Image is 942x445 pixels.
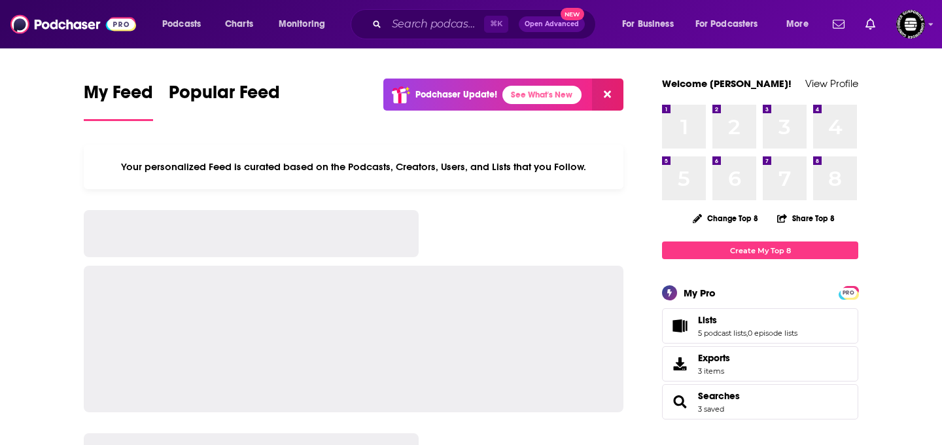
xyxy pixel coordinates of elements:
[698,352,730,364] span: Exports
[746,329,748,338] span: ,
[698,314,717,326] span: Lists
[828,13,850,35] a: Show notifications dropdown
[484,16,508,33] span: ⌘ K
[695,15,758,33] span: For Podcasters
[225,15,253,33] span: Charts
[698,314,797,326] a: Lists
[84,81,153,121] a: My Feed
[169,81,280,111] span: Popular Feed
[805,77,858,90] a: View Profile
[860,13,881,35] a: Show notifications dropdown
[525,21,579,27] span: Open Advanced
[162,15,201,33] span: Podcasts
[685,210,766,226] button: Change Top 8
[502,86,582,104] a: See What's New
[748,329,797,338] a: 0 episode lists
[662,241,858,259] a: Create My Top 8
[84,145,623,189] div: Your personalized Feed is curated based on the Podcasts, Creators, Users, and Lists that you Follow.
[698,390,740,402] a: Searches
[896,10,925,39] img: User Profile
[684,287,716,299] div: My Pro
[786,15,809,33] span: More
[270,14,342,35] button: open menu
[698,404,724,414] a: 3 saved
[841,287,856,297] a: PRO
[153,14,218,35] button: open menu
[662,77,792,90] a: Welcome [PERSON_NAME]!
[662,308,858,344] span: Lists
[776,205,835,231] button: Share Top 8
[698,366,730,376] span: 3 items
[667,317,693,335] a: Lists
[363,9,608,39] div: Search podcasts, credits, & more...
[415,89,497,100] p: Podchaser Update!
[687,14,777,35] button: open menu
[662,384,858,419] span: Searches
[896,10,925,39] button: Show profile menu
[10,12,136,37] img: Podchaser - Follow, Share and Rate Podcasts
[622,15,674,33] span: For Business
[698,329,746,338] a: 5 podcast lists
[841,288,856,298] span: PRO
[217,14,261,35] a: Charts
[169,81,280,121] a: Popular Feed
[84,81,153,111] span: My Feed
[896,10,925,39] span: Logged in as KarinaSabol
[387,14,484,35] input: Search podcasts, credits, & more...
[667,355,693,373] span: Exports
[613,14,690,35] button: open menu
[279,15,325,33] span: Monitoring
[519,16,585,32] button: Open AdvancedNew
[662,346,858,382] a: Exports
[777,14,825,35] button: open menu
[667,393,693,411] a: Searches
[561,8,584,20] span: New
